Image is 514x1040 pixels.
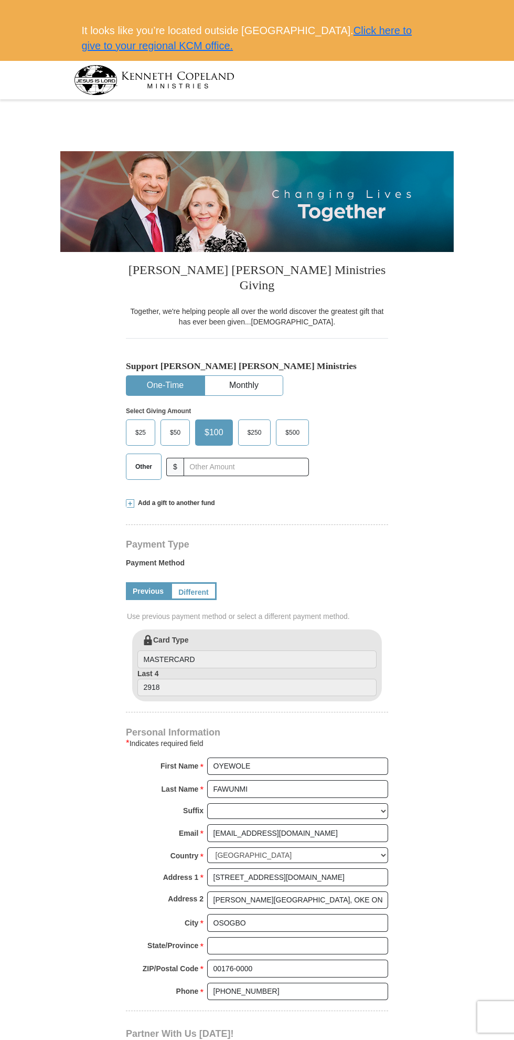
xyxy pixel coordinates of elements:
[126,582,170,600] a: Previous
[242,425,267,440] span: $250
[170,848,199,863] strong: Country
[147,938,198,953] strong: State/Province
[130,459,157,475] span: Other
[179,826,198,841] strong: Email
[183,803,204,818] strong: Suffix
[137,668,377,697] label: Last 4
[74,65,234,95] img: kcm-header-logo.svg
[160,759,198,773] strong: First Name
[126,361,388,372] h5: Support [PERSON_NAME] [PERSON_NAME] Ministries
[163,870,199,885] strong: Address 1
[137,650,377,668] input: Card Type
[176,984,199,999] strong: Phone
[126,306,388,327] div: Together, we're helping people all over the world discover the greatest gift that has ever been g...
[199,425,229,440] span: $100
[137,679,377,697] input: Last 4
[126,376,204,395] button: One-Time
[134,499,215,508] span: Add a gift to another fund
[170,582,217,600] a: Different
[184,458,309,476] input: Other Amount
[126,558,388,573] label: Payment Method
[126,728,388,737] h4: Personal Information
[126,407,191,415] strong: Select Giving Amount
[165,425,186,440] span: $50
[126,1028,234,1039] span: Partner With Us [DATE]!
[130,425,151,440] span: $25
[127,611,389,622] span: Use previous payment method or select a different payment method.
[280,425,305,440] span: $500
[74,15,441,61] div: It looks like you’re located outside [GEOGRAPHIC_DATA].
[168,891,204,906] strong: Address 2
[126,252,388,306] h3: [PERSON_NAME] [PERSON_NAME] Ministries Giving
[162,782,199,796] strong: Last Name
[185,916,198,930] strong: City
[126,737,388,750] div: Indicates required field
[143,961,199,976] strong: ZIP/Postal Code
[82,25,412,51] a: Click here to give to your regional KCM office.
[166,458,184,476] span: $
[205,376,283,395] button: Monthly
[126,540,388,549] h4: Payment Type
[137,635,377,668] label: Card Type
